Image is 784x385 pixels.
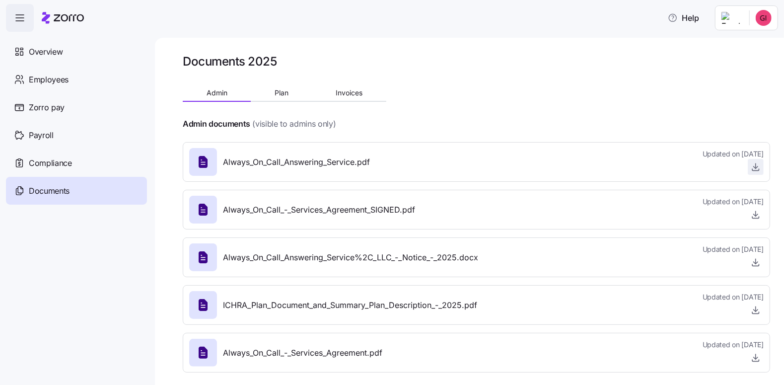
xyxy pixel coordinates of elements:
span: Plan [275,89,288,96]
span: Updated on [DATE] [703,292,764,302]
span: Updated on [DATE] [703,149,764,159]
a: Payroll [6,121,147,149]
h4: Admin documents [183,118,250,130]
a: Zorro pay [6,93,147,121]
img: Employer logo [721,12,741,24]
span: Updated on [DATE] [703,197,764,207]
span: Payroll [29,129,54,142]
span: Always_On_Call_-_Services_Agreement_SIGNED.pdf [223,204,415,216]
span: Updated on [DATE] [703,244,764,254]
span: Employees [29,74,69,86]
span: Invoices [336,89,362,96]
span: ICHRA_Plan_Document_and_Summary_Plan_Description_-_2025.pdf [223,299,477,311]
span: Overview [29,46,63,58]
span: (visible to admins only) [252,118,336,130]
span: Always_On_Call_Answering_Service.pdf [223,156,370,168]
h1: Documents 2025 [183,54,277,69]
img: 4b78b8f35f4a6442e1d89d95ad3c6c9a [756,10,772,26]
span: Compliance [29,157,72,169]
span: Always_On_Call_Answering_Service%2C_LLC_-_Notice_-_2025.docx [223,251,478,264]
span: Always_On_Call_-_Services_Agreement.pdf [223,347,382,359]
a: Employees [6,66,147,93]
span: Help [668,12,699,24]
a: Documents [6,177,147,205]
span: Updated on [DATE] [703,340,764,350]
span: Admin [207,89,227,96]
button: Help [660,8,707,28]
a: Overview [6,38,147,66]
a: Compliance [6,149,147,177]
span: Zorro pay [29,101,65,114]
span: Documents [29,185,70,197]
